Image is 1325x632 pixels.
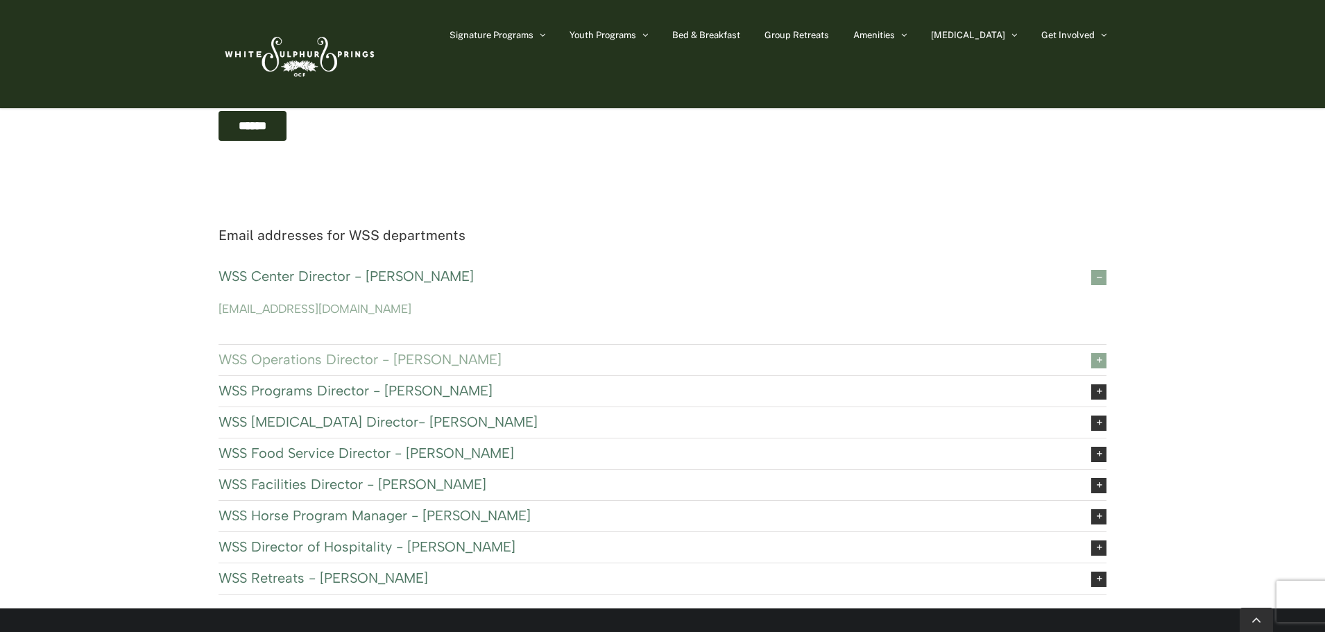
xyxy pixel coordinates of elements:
[931,31,1005,40] span: [MEDICAL_DATA]
[219,532,1106,563] a: WSS Director of Hospitality - [PERSON_NAME]
[219,501,1106,531] a: WSS Horse Program Manager - [PERSON_NAME]
[219,477,1070,492] span: WSS Facilities Director - [PERSON_NAME]
[219,438,1106,469] a: WSS Food Service Director - [PERSON_NAME]
[219,508,1070,523] span: WSS Horse Program Manager - [PERSON_NAME]
[219,414,1070,429] span: WSS [MEDICAL_DATA] Director- [PERSON_NAME]
[853,31,895,40] span: Amenities
[219,470,1106,500] a: WSS Facilities Director - [PERSON_NAME]
[570,31,636,40] span: Youth Programs
[219,22,378,87] img: White Sulphur Springs Logo
[219,407,1106,438] a: WSS [MEDICAL_DATA] Director- [PERSON_NAME]
[764,31,829,40] span: Group Retreats
[219,445,1070,461] span: WSS Food Service Director - [PERSON_NAME]
[219,539,1070,554] span: WSS Director of Hospitality - [PERSON_NAME]
[219,383,1070,398] span: WSS Programs Director - [PERSON_NAME]
[219,268,1070,284] span: WSS Center Director - [PERSON_NAME]
[219,302,411,316] a: [EMAIL_ADDRESS][DOMAIN_NAME]
[219,563,1106,594] a: WSS Retreats - [PERSON_NAME]
[672,31,740,40] span: Bed & Breakfast
[219,345,1106,375] a: WSS Operations Director - [PERSON_NAME]
[219,224,1106,248] p: Email addresses for WSS departments
[219,262,1106,292] a: WSS Center Director - [PERSON_NAME]
[219,376,1106,407] a: WSS Programs Director - [PERSON_NAME]
[1041,31,1095,40] span: Get Involved
[219,570,1070,586] span: WSS Retreats - [PERSON_NAME]
[219,352,1070,367] span: WSS Operations Director - [PERSON_NAME]
[450,31,533,40] span: Signature Programs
